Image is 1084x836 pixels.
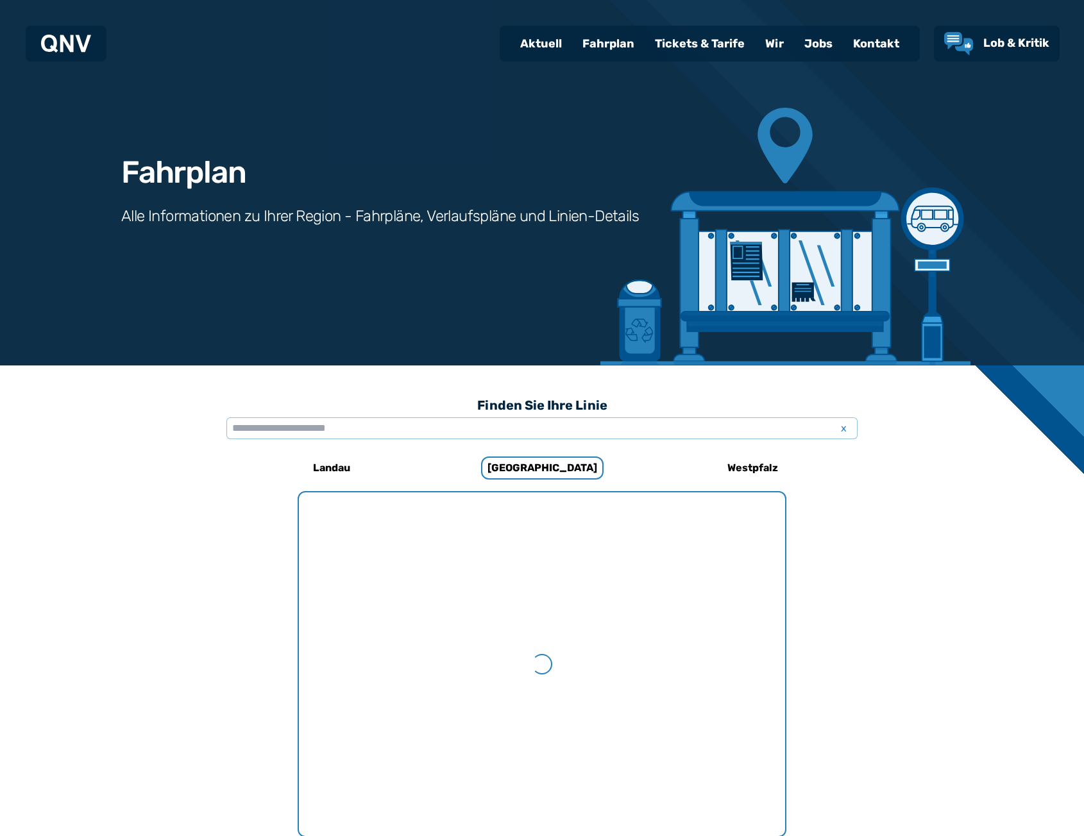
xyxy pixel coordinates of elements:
a: Tickets & Tarife [645,27,755,60]
a: Lob & Kritik [944,32,1049,55]
li: 1 von 1 [299,492,785,836]
a: Kontakt [843,27,910,60]
h6: Westpfalz [722,458,783,478]
h6: Landau [308,458,355,478]
a: Fahrplan [572,27,645,60]
a: Wir [755,27,794,60]
a: Aktuell [510,27,572,60]
span: x [834,421,852,436]
a: Jobs [794,27,843,60]
h6: [GEOGRAPHIC_DATA] [481,456,604,480]
a: QNV Logo [41,31,91,56]
img: QNV Logo [41,35,91,53]
h3: Alle Informationen zu Ihrer Region - Fahrpläne, Verlaufspläne und Linien-Details [121,206,639,226]
div: My Favorite Images [299,492,785,836]
h1: Fahrplan [121,157,246,188]
span: Lob & Kritik [983,36,1049,50]
a: Westpfalz [667,453,838,483]
h3: Finden Sie Ihre Linie [226,391,858,419]
a: Landau [246,453,417,483]
a: [GEOGRAPHIC_DATA] [457,453,627,483]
